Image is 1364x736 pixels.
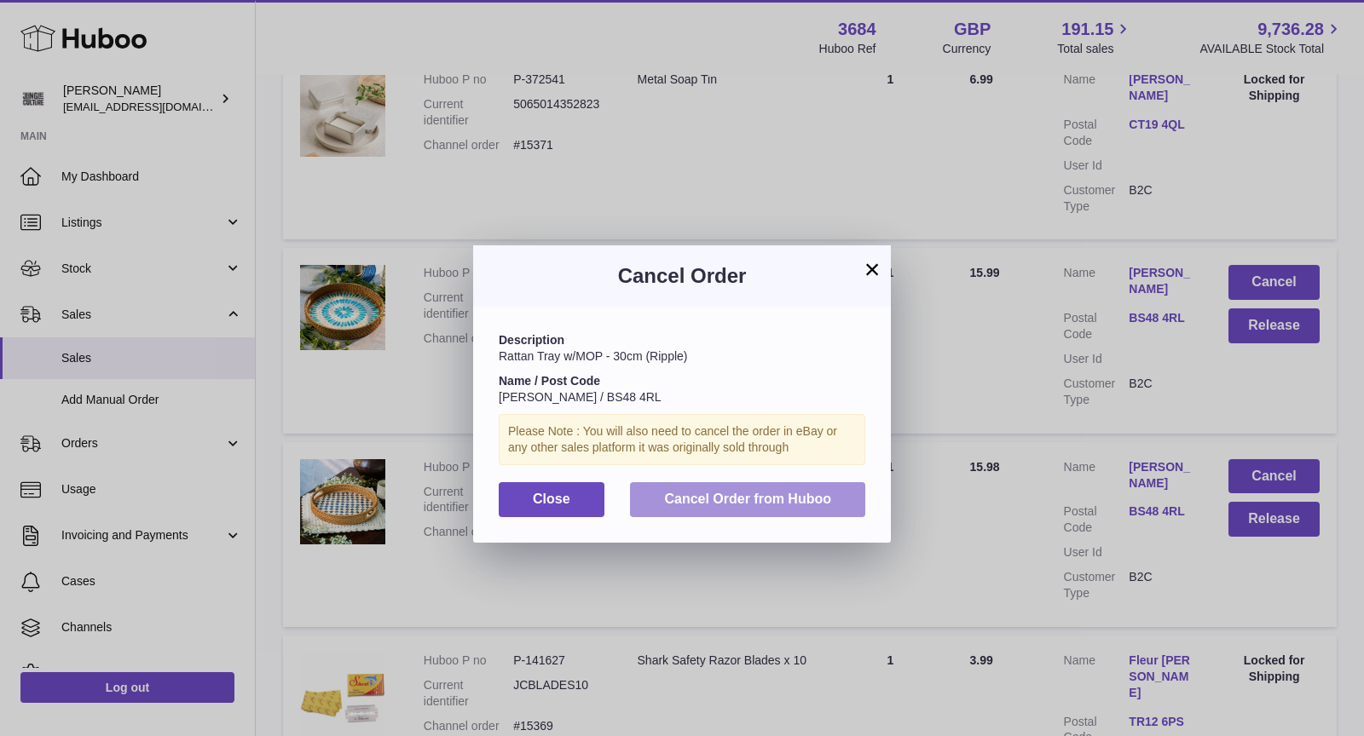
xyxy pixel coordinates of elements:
span: [PERSON_NAME] / BS48 4RL [499,390,662,404]
button: Cancel Order from Huboo [630,482,865,517]
strong: Name / Post Code [499,374,600,388]
div: Please Note : You will also need to cancel the order in eBay or any other sales platform it was o... [499,414,865,465]
strong: Description [499,333,564,347]
button: Close [499,482,604,517]
span: Close [533,492,570,506]
span: Rattan Tray w/MOP - 30cm (Ripple) [499,349,687,363]
button: × [862,259,882,279]
h3: Cancel Order [499,262,865,290]
span: Cancel Order from Huboo [664,492,831,506]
